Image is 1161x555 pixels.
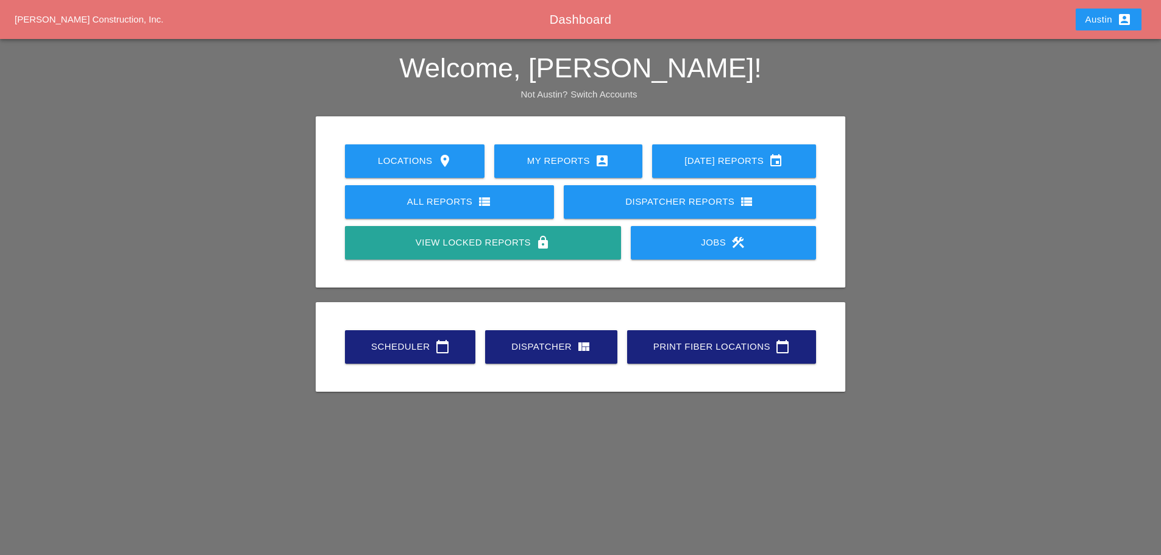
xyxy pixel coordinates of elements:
[564,185,816,219] a: Dispatcher Reports
[345,330,475,364] a: Scheduler
[647,339,797,354] div: Print Fiber Locations
[345,144,485,178] a: Locations
[1085,12,1132,27] div: Austin
[505,339,598,354] div: Dispatcher
[435,339,450,354] i: calendar_today
[650,235,797,250] div: Jobs
[438,154,452,168] i: location_on
[672,154,797,168] div: [DATE] Reports
[731,235,745,250] i: construction
[769,154,783,168] i: event
[477,194,492,209] i: view_list
[583,194,797,209] div: Dispatcher Reports
[345,226,620,260] a: View Locked Reports
[739,194,754,209] i: view_list
[364,194,534,209] div: All Reports
[1076,9,1141,30] button: Austin
[577,339,591,354] i: view_quilt
[627,330,816,364] a: Print Fiber Locations
[345,185,554,219] a: All Reports
[1117,12,1132,27] i: account_box
[364,154,465,168] div: Locations
[536,235,550,250] i: lock
[364,339,456,354] div: Scheduler
[631,226,816,260] a: Jobs
[595,154,609,168] i: account_box
[15,14,163,24] a: [PERSON_NAME] Construction, Inc.
[485,330,617,364] a: Dispatcher
[514,154,622,168] div: My Reports
[775,339,790,354] i: calendar_today
[494,144,642,178] a: My Reports
[364,235,601,250] div: View Locked Reports
[652,144,816,178] a: [DATE] Reports
[550,13,611,26] span: Dashboard
[521,89,568,99] span: Not Austin?
[570,89,637,99] a: Switch Accounts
